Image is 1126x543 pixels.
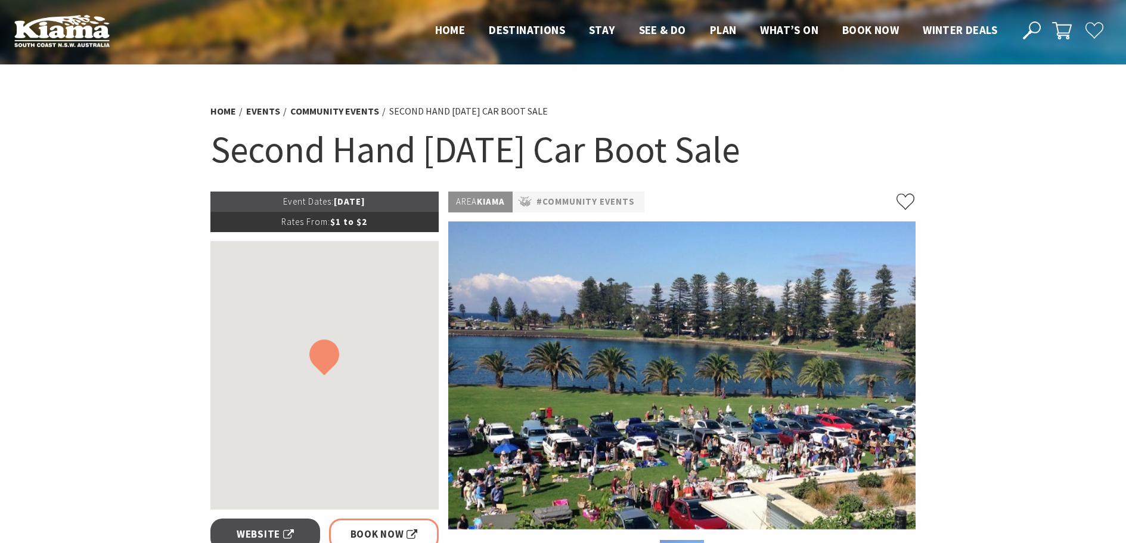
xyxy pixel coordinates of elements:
a: Events [246,105,280,118]
span: Destinations [489,23,565,37]
a: Home [210,105,236,118]
span: Event Dates: [283,196,334,207]
a: #Community Events [536,195,635,209]
span: See & Do [639,23,686,37]
span: Home [435,23,466,37]
p: $1 to $2 [210,212,439,232]
span: Stay [589,23,615,37]
a: Community Events [290,105,379,118]
span: Winter Deals [923,23,997,37]
img: Kiama Logo [14,14,110,47]
span: What’s On [760,23,818,37]
span: Area [456,196,477,207]
nav: Main Menu [423,21,1009,41]
h1: Second Hand [DATE] Car Boot Sale [210,125,916,174]
p: [DATE] [210,192,439,212]
span: Plan [710,23,737,37]
span: Book Now [350,526,418,542]
p: Kiama [448,192,513,212]
li: Second Hand [DATE] Car Boot Sale [389,104,548,119]
span: Book now [842,23,899,37]
span: Rates From: [281,216,330,227]
span: Website [237,526,294,542]
img: Car boot sale [448,221,916,529]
